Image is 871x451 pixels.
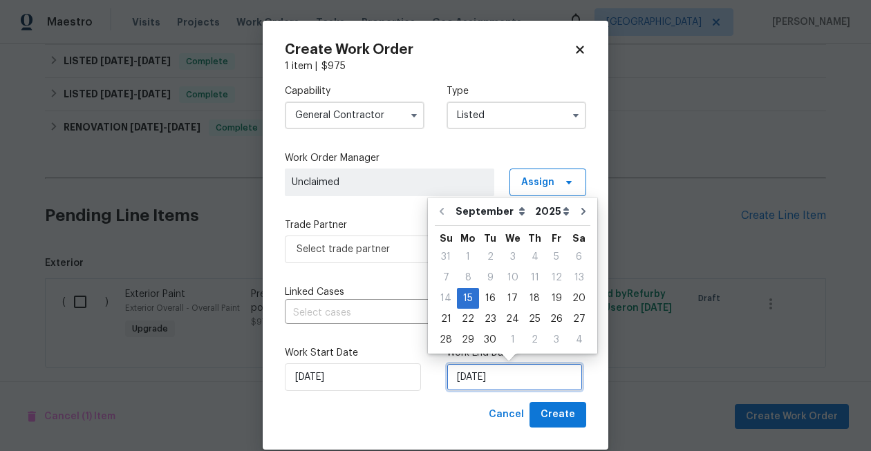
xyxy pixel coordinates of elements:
[545,247,568,267] div: 5
[501,268,524,287] div: 10
[568,309,590,329] div: Sat Sep 27 2025
[524,247,545,267] div: 4
[524,330,545,349] div: 2
[479,268,501,287] div: 9
[545,289,568,308] div: 19
[530,402,586,428] button: Create
[545,329,568,350] div: Fri Oct 03 2025
[435,267,457,288] div: Sun Sep 07 2025
[568,288,590,309] div: Sat Sep 20 2025
[440,233,453,243] abbr: Sunday
[460,233,476,243] abbr: Monday
[435,268,457,287] div: 7
[435,309,457,329] div: 21
[524,309,545,329] div: Thu Sep 25 2025
[545,309,568,329] div: 26
[568,107,584,124] button: Show options
[297,242,554,256] span: Select trade partner
[545,330,568,349] div: 3
[285,303,547,324] input: Select cases
[285,102,424,129] input: Select...
[457,247,479,267] div: Mon Sep 01 2025
[479,247,501,267] div: Tue Sep 02 2025
[568,247,590,267] div: 6
[457,247,479,267] div: 1
[435,309,457,329] div: Sun Sep 21 2025
[447,84,586,98] label: Type
[479,309,501,329] div: 23
[479,309,501,329] div: Tue Sep 23 2025
[501,288,524,309] div: Wed Sep 17 2025
[479,329,501,350] div: Tue Sep 30 2025
[545,268,568,287] div: 12
[501,309,524,329] div: 24
[505,233,521,243] abbr: Wednesday
[457,329,479,350] div: Mon Sep 29 2025
[435,329,457,350] div: Sun Sep 28 2025
[573,198,594,225] button: Go to next month
[568,309,590,329] div: 27
[457,309,479,329] div: 22
[552,233,561,243] abbr: Friday
[452,201,532,222] select: Month
[479,289,501,308] div: 16
[483,402,530,428] button: Cancel
[568,289,590,308] div: 20
[501,247,524,267] div: Wed Sep 03 2025
[431,198,452,225] button: Go to previous month
[541,406,575,423] span: Create
[568,330,590,349] div: 4
[285,84,424,98] label: Capability
[447,102,586,129] input: Select...
[524,288,545,309] div: Thu Sep 18 2025
[501,247,524,267] div: 3
[292,175,487,189] span: Unclaimed
[435,330,457,349] div: 28
[489,406,524,423] span: Cancel
[501,289,524,308] div: 17
[524,309,545,329] div: 25
[479,330,501,349] div: 30
[285,218,586,232] label: Trade Partner
[521,175,554,189] span: Assign
[545,267,568,288] div: Fri Sep 12 2025
[321,61,346,71] span: $ 975
[501,267,524,288] div: Wed Sep 10 2025
[532,201,573,222] select: Year
[572,233,586,243] abbr: Saturday
[568,247,590,267] div: Sat Sep 06 2025
[501,309,524,329] div: Wed Sep 24 2025
[457,289,479,308] div: 15
[285,346,424,360] label: Work Start Date
[479,267,501,288] div: Tue Sep 09 2025
[524,329,545,350] div: Thu Oct 02 2025
[524,289,545,308] div: 18
[457,268,479,287] div: 8
[435,288,457,309] div: Sun Sep 14 2025
[524,247,545,267] div: Thu Sep 04 2025
[457,267,479,288] div: Mon Sep 08 2025
[568,329,590,350] div: Sat Oct 04 2025
[285,59,586,73] div: 1 item |
[501,330,524,349] div: 1
[545,288,568,309] div: Fri Sep 19 2025
[435,247,457,267] div: 31
[545,247,568,267] div: Fri Sep 05 2025
[479,288,501,309] div: Tue Sep 16 2025
[406,107,422,124] button: Show options
[457,330,479,349] div: 29
[484,233,496,243] abbr: Tuesday
[435,289,457,308] div: 14
[457,309,479,329] div: Mon Sep 22 2025
[285,43,574,57] h2: Create Work Order
[479,247,501,267] div: 2
[285,363,421,391] input: M/D/YYYY
[501,329,524,350] div: Wed Oct 01 2025
[568,268,590,287] div: 13
[285,151,586,165] label: Work Order Manager
[524,267,545,288] div: Thu Sep 11 2025
[528,233,541,243] abbr: Thursday
[447,363,583,391] input: M/D/YYYY
[435,247,457,267] div: Sun Aug 31 2025
[457,288,479,309] div: Mon Sep 15 2025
